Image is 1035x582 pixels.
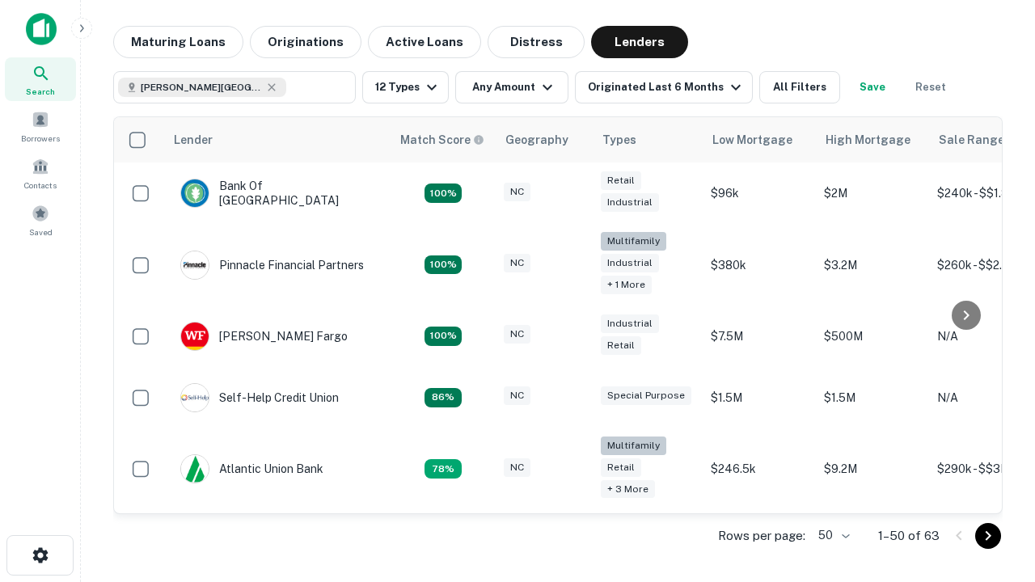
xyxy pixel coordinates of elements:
[181,384,209,411] img: picture
[180,322,348,351] div: [PERSON_NAME] Fargo
[174,130,213,150] div: Lender
[812,524,852,547] div: 50
[181,251,209,279] img: picture
[29,226,53,238] span: Saved
[504,183,530,201] div: NC
[5,57,76,101] a: Search
[588,78,746,97] div: Originated Last 6 Months
[593,117,703,162] th: Types
[26,13,57,45] img: capitalize-icon.png
[703,306,816,367] td: $7.5M
[703,117,816,162] th: Low Mortgage
[5,104,76,148] a: Borrowers
[181,455,209,483] img: picture
[24,179,57,192] span: Contacts
[816,117,929,162] th: High Mortgage
[425,388,462,407] div: Matching Properties: 11, hasApolloMatch: undefined
[504,254,530,272] div: NC
[703,428,816,510] td: $246.5k
[816,224,929,306] td: $3.2M
[712,130,792,150] div: Low Mortgage
[591,26,688,58] button: Lenders
[250,26,361,58] button: Originations
[5,198,76,242] a: Saved
[703,162,816,224] td: $96k
[21,132,60,145] span: Borrowers
[5,151,76,195] a: Contacts
[504,458,530,477] div: NC
[939,130,1004,150] div: Sale Range
[601,232,666,251] div: Multifamily
[400,131,484,149] div: Capitalize uses an advanced AI algorithm to match your search with the best lender. The match sco...
[601,193,659,212] div: Industrial
[141,80,262,95] span: [PERSON_NAME][GEOGRAPHIC_DATA], [GEOGRAPHIC_DATA]
[180,454,323,483] div: Atlantic Union Bank
[425,183,462,203] div: Matching Properties: 14, hasApolloMatch: undefined
[601,276,652,294] div: + 1 more
[601,254,659,272] div: Industrial
[975,523,1001,549] button: Go to next page
[181,323,209,350] img: picture
[816,162,929,224] td: $2M
[847,71,898,103] button: Save your search to get updates of matches that match your search criteria.
[954,401,1035,479] iframe: Chat Widget
[26,85,55,98] span: Search
[601,386,691,405] div: Special Purpose
[425,255,462,275] div: Matching Properties: 23, hasApolloMatch: undefined
[601,171,641,190] div: Retail
[601,480,655,499] div: + 3 more
[488,26,585,58] button: Distress
[113,26,243,58] button: Maturing Loans
[181,179,209,207] img: picture
[504,325,530,344] div: NC
[455,71,568,103] button: Any Amount
[180,179,374,208] div: Bank Of [GEOGRAPHIC_DATA]
[425,327,462,346] div: Matching Properties: 14, hasApolloMatch: undefined
[164,117,391,162] th: Lender
[703,224,816,306] td: $380k
[718,526,805,546] p: Rows per page:
[905,71,957,103] button: Reset
[601,336,641,355] div: Retail
[180,383,339,412] div: Self-help Credit Union
[391,117,496,162] th: Capitalize uses an advanced AI algorithm to match your search with the best lender. The match sco...
[601,458,641,477] div: Retail
[400,131,481,149] h6: Match Score
[816,428,929,510] td: $9.2M
[759,71,840,103] button: All Filters
[505,130,568,150] div: Geography
[496,117,593,162] th: Geography
[425,459,462,479] div: Matching Properties: 10, hasApolloMatch: undefined
[703,367,816,428] td: $1.5M
[368,26,481,58] button: Active Loans
[816,306,929,367] td: $500M
[575,71,753,103] button: Originated Last 6 Months
[601,314,659,333] div: Industrial
[601,436,666,455] div: Multifamily
[504,386,530,405] div: NC
[362,71,449,103] button: 12 Types
[602,130,636,150] div: Types
[816,367,929,428] td: $1.5M
[180,251,364,280] div: Pinnacle Financial Partners
[878,526,940,546] p: 1–50 of 63
[826,130,910,150] div: High Mortgage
